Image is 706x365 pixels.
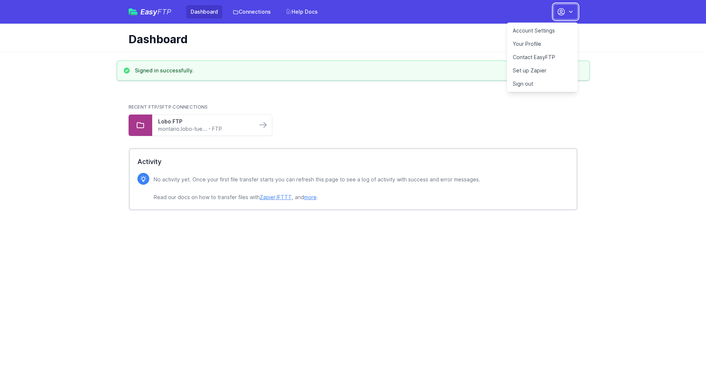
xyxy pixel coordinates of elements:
[137,157,569,167] h2: Activity
[158,125,251,133] a: montario.lobo-tue... - FTP
[507,77,578,91] a: Sign out
[140,8,171,16] span: Easy
[129,8,137,15] img: easyftp_logo.png
[304,194,317,200] a: more
[228,5,275,18] a: Connections
[507,64,578,77] a: Set up Zapier
[281,5,322,18] a: Help Docs
[158,118,251,125] a: Lobo FTP
[507,24,578,37] a: Account Settings
[277,194,292,200] a: IFTTT
[135,67,194,74] h3: Signed in successfully.
[129,33,572,46] h1: Dashboard
[157,7,171,16] span: FTP
[129,104,578,110] h2: Recent FTP/SFTP Connections
[154,175,480,202] p: No activity yet. Once your first file transfer starts you can refresh this page to see a log of a...
[260,194,275,200] a: Zapier
[186,5,222,18] a: Dashboard
[507,51,578,64] a: Contact EasyFTP
[129,8,171,16] a: EasyFTP
[669,328,697,356] iframe: Drift Widget Chat Controller
[507,37,578,51] a: Your Profile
